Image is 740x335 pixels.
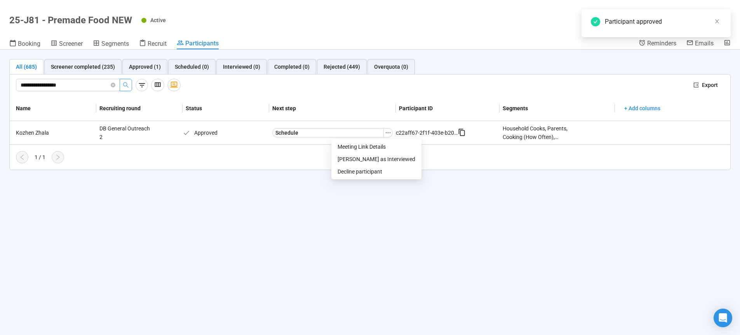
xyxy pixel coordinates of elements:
button: left [16,151,28,163]
a: Recruit [139,39,167,49]
span: Decline participant [338,167,415,176]
span: Meeting Link Details [338,142,415,151]
div: Scheduled (0) [175,62,209,71]
span: Segments [101,40,129,47]
button: search [120,79,132,91]
span: Recruit [148,40,167,47]
a: Participants [177,39,219,49]
span: close-circle [111,83,115,87]
span: check-circle [591,17,600,26]
span: Screener [59,40,83,47]
span: Participants [185,40,219,47]
div: Rejected (449) [324,62,360,71]
a: Booking [9,39,40,49]
button: ellipsis [383,128,393,137]
th: Next step [269,96,396,121]
div: Interviewed (0) [223,62,260,71]
div: Approved (1) [129,62,161,71]
div: Household Cooks, Parents, Cooking (How Often), Bouillon Users, Rice/Pasta Users, English Speaking [503,124,574,141]
span: Schedule [275,128,298,137]
span: close-circle [111,82,115,89]
div: Participant approved [605,17,721,26]
span: right [55,154,61,160]
a: Screener [50,39,83,49]
div: c22aff67-2f1f-403e-b20f-9fbaebb3fdd5 [396,128,458,137]
div: Open Intercom Messenger [714,309,732,327]
button: exportExport [687,79,724,91]
span: search [123,82,129,88]
div: Kozhen Zhala [13,128,96,137]
span: ellipsis [385,130,391,136]
span: left [19,154,25,160]
th: Segments [500,96,615,121]
button: right [52,151,64,163]
div: Approved [183,128,269,137]
span: Export [702,81,718,89]
a: Reminders [639,39,676,49]
h1: 25-J81 - Premade Food NEW [9,15,132,26]
th: Recruiting round [96,96,183,121]
div: DB General Outreach 2 [96,121,155,144]
a: Segments [93,39,129,49]
div: Overquota (0) [374,62,408,71]
button: Schedule [272,128,384,137]
span: export [693,82,699,88]
th: Status [183,96,269,121]
span: Booking [18,40,40,47]
div: Screener completed (235) [51,62,115,71]
span: [PERSON_NAME] as Interviewed [338,155,415,163]
span: close [714,19,720,24]
th: Name [10,96,96,121]
div: 1 / 1 [35,153,45,161]
button: + Add columns [618,102,667,115]
div: All (685) [16,62,37,71]
th: Participant ID [396,96,500,121]
a: Emails [686,39,714,49]
span: + Add columns [624,104,660,113]
div: Completed (0) [274,62,310,71]
span: Active [150,17,166,23]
